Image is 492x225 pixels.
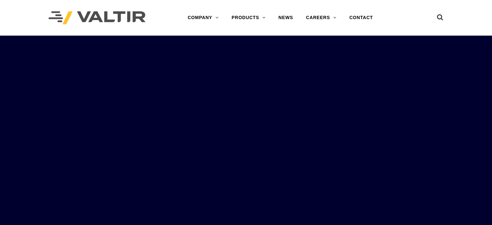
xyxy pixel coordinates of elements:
[343,11,379,24] a: CONTACT
[181,11,225,24] a: COMPANY
[300,11,343,24] a: CAREERS
[272,11,300,24] a: NEWS
[225,11,272,24] a: PRODUCTS
[49,11,146,25] img: Valtir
